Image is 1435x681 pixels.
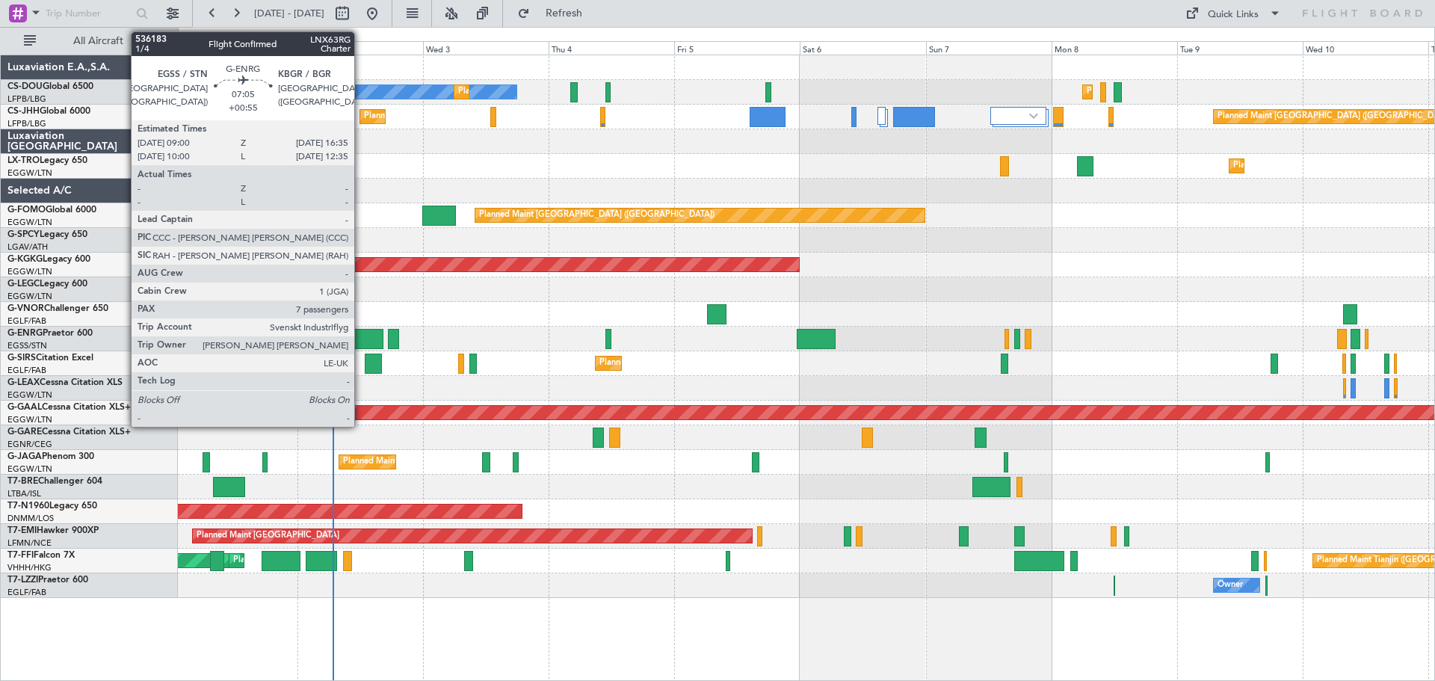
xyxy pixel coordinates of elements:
div: Mon 1 [172,41,297,55]
span: T7-N1960 [7,502,49,511]
a: EGGW/LTN [7,266,52,277]
div: Owner [1218,574,1243,597]
input: Trip Number [46,2,132,25]
a: T7-BREChallenger 604 [7,477,102,486]
a: G-LEGCLegacy 600 [7,280,87,289]
div: Sat 6 [800,41,925,55]
a: EGSS/STN [7,340,47,351]
a: LFPB/LBG [7,118,46,129]
a: G-SPCYLegacy 650 [7,230,87,239]
span: G-SPCY [7,230,40,239]
div: Planned Maint [GEOGRAPHIC_DATA] ([GEOGRAPHIC_DATA]) [458,81,694,103]
div: Cleaning [GEOGRAPHIC_DATA] ([PERSON_NAME] Intl) [92,229,303,251]
div: Wed 3 [423,41,549,55]
span: All Aircraft [39,36,158,46]
a: G-ENRGPraetor 600 [7,329,93,338]
div: Tue 2 [297,41,423,55]
div: Thu 4 [549,41,674,55]
span: T7-FFI [7,551,34,560]
a: EGGW/LTN [7,389,52,401]
div: Planned Maint [GEOGRAPHIC_DATA] [197,525,339,547]
a: EGNR/CEG [7,439,52,450]
button: Quick Links [1178,1,1289,25]
a: CS-JHHGlobal 6000 [7,107,90,116]
a: EGGW/LTN [7,217,52,228]
a: LFMN/NCE [7,537,52,549]
a: T7-FFIFalcon 7X [7,551,75,560]
span: T7-LZZI [7,576,38,585]
span: G-VNOR [7,304,44,313]
a: G-SIRSCitation Excel [7,354,93,363]
div: Planned Maint [GEOGRAPHIC_DATA] ([GEOGRAPHIC_DATA]) [599,352,835,375]
a: EGLF/FAB [7,315,46,327]
span: LX-TRO [7,156,40,165]
a: T7-LZZIPraetor 600 [7,576,88,585]
a: LX-TROLegacy 650 [7,156,87,165]
button: Refresh [510,1,600,25]
span: G-ENRG [7,329,43,338]
span: G-FOMO [7,206,46,215]
span: CS-JHH [7,107,40,116]
a: LFPB/LBG [7,93,46,105]
a: LGAV/ATH [7,241,48,253]
span: G-LEAX [7,378,40,387]
span: G-KGKG [7,255,43,264]
span: G-JAGA [7,452,42,461]
div: Mon 8 [1052,41,1177,55]
div: [DATE] [181,30,206,43]
span: G-SIRS [7,354,36,363]
a: LTBA/ISL [7,488,41,499]
a: EGGW/LTN [7,291,52,302]
a: EGLF/FAB [7,365,46,376]
a: EGGW/LTN [7,463,52,475]
span: Refresh [533,8,596,19]
div: Quick Links [1208,7,1259,22]
span: [DATE] - [DATE] [254,7,324,20]
button: All Aircraft [16,29,162,53]
a: G-JAGAPhenom 300 [7,452,94,461]
div: Wed 10 [1303,41,1428,55]
div: Planned Maint [GEOGRAPHIC_DATA] ([GEOGRAPHIC_DATA]) [1087,81,1322,103]
div: Tue 9 [1177,41,1303,55]
div: Planned Maint [GEOGRAPHIC_DATA] ([GEOGRAPHIC_DATA]) [364,105,599,128]
a: EGGW/LTN [7,167,52,179]
a: G-GARECessna Citation XLS+ [7,428,131,437]
span: CS-DOU [7,82,43,91]
a: T7-N1960Legacy 650 [7,502,97,511]
a: G-VNORChallenger 650 [7,304,108,313]
a: DNMM/LOS [7,513,54,524]
a: VHHH/HKG [7,562,52,573]
span: G-GAAL [7,403,42,412]
div: Sun 7 [926,41,1052,55]
span: G-LEGC [7,280,40,289]
a: G-GAALCessna Citation XLS+ [7,403,131,412]
img: arrow-gray.svg [1029,113,1038,119]
a: T7-EMIHawker 900XP [7,526,99,535]
a: G-FOMOGlobal 6000 [7,206,96,215]
a: EGLF/FAB [7,587,46,598]
span: T7-EMI [7,526,37,535]
div: Planned Maint [GEOGRAPHIC_DATA] ([GEOGRAPHIC_DATA]) [479,204,715,227]
div: Planned Maint [GEOGRAPHIC_DATA] ([GEOGRAPHIC_DATA]) [343,451,578,473]
div: Fri 5 [674,41,800,55]
a: CS-DOUGlobal 6500 [7,82,93,91]
a: EGGW/LTN [7,414,52,425]
a: G-KGKGLegacy 600 [7,255,90,264]
div: Planned Maint Dusseldorf [1233,155,1331,177]
span: T7-BRE [7,477,38,486]
span: G-GARE [7,428,42,437]
a: G-LEAXCessna Citation XLS [7,378,123,387]
div: Planned Maint [GEOGRAPHIC_DATA] ([GEOGRAPHIC_DATA] Intl) [233,549,483,572]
